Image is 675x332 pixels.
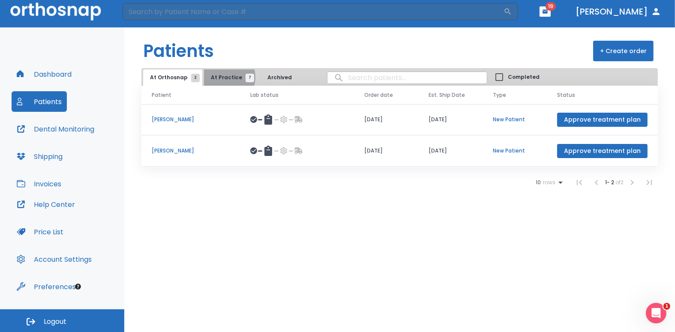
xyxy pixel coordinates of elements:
[12,119,99,139] button: Dental Monitoring
[508,73,540,81] span: Completed
[152,147,230,155] p: [PERSON_NAME]
[10,3,101,20] img: Orthosnap
[44,317,66,326] span: Logout
[12,91,67,112] button: Patients
[546,2,556,11] span: 19
[191,74,200,82] span: 2
[123,3,504,20] input: Search by Patient Name or Case #
[557,113,648,127] button: Approve treatment plan
[493,147,537,155] p: New Patient
[12,276,81,297] button: Preferences
[646,303,666,323] iframe: Intercom live chat
[593,41,654,61] button: + Create order
[354,104,418,135] td: [DATE]
[429,91,465,99] span: Est. Ship Date
[12,64,77,84] button: Dashboard
[418,135,483,167] td: [DATE]
[572,4,665,19] button: [PERSON_NAME]
[418,104,483,135] td: [DATE]
[12,221,69,242] button: Price List
[327,69,487,86] input: search
[74,283,82,290] div: Tooltip anchor
[493,91,506,99] span: Type
[12,146,68,167] button: Shipping
[12,194,80,215] button: Help Center
[536,179,541,185] span: 10
[354,135,418,167] td: [DATE]
[211,74,250,81] span: At Practice
[605,179,615,186] span: 1 - 2
[663,303,670,310] span: 1
[493,116,537,123] p: New Patient
[258,69,301,86] button: Archived
[12,249,97,269] button: Account Settings
[143,69,303,86] div: tabs
[541,179,555,185] span: rows
[364,91,393,99] span: Order date
[12,173,66,194] button: Invoices
[152,116,230,123] p: [PERSON_NAME]
[615,179,624,186] span: of 2
[250,91,279,99] span: Lab status
[150,74,195,81] span: At Orthosnap
[557,144,648,158] button: Approve treatment plan
[246,74,254,82] span: 7
[152,91,171,99] span: Patient
[557,91,575,99] span: Status
[143,38,214,64] h1: Patients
